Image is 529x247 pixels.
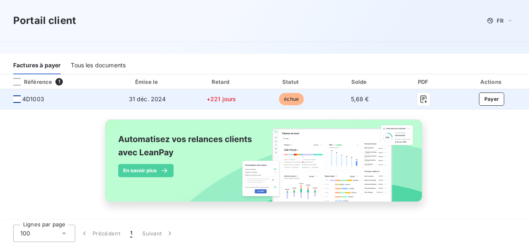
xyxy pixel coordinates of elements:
span: 100 [20,229,30,237]
button: 1 [125,225,137,242]
button: Précédent [75,225,125,242]
div: Tous les documents [71,57,126,74]
div: Statut [258,78,324,86]
div: PDF [395,78,453,86]
div: Retard [188,78,255,86]
div: Émise le [110,78,184,86]
button: Suivant [137,225,179,242]
span: 31 déc. 2024 [129,95,166,102]
span: FR [497,17,503,24]
span: 4D1003 [22,95,44,103]
div: Référence [7,78,52,85]
img: banner [98,114,431,216]
span: 1 [130,229,132,237]
div: Factures à payer [13,57,61,74]
span: 1 [55,78,63,85]
button: Payer [479,93,505,106]
span: échue [279,93,304,105]
div: Actions [456,78,527,86]
span: +221 jours [207,95,236,102]
div: Solde [328,78,392,86]
span: 5,68 € [351,95,369,102]
h3: Portail client [13,13,76,28]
